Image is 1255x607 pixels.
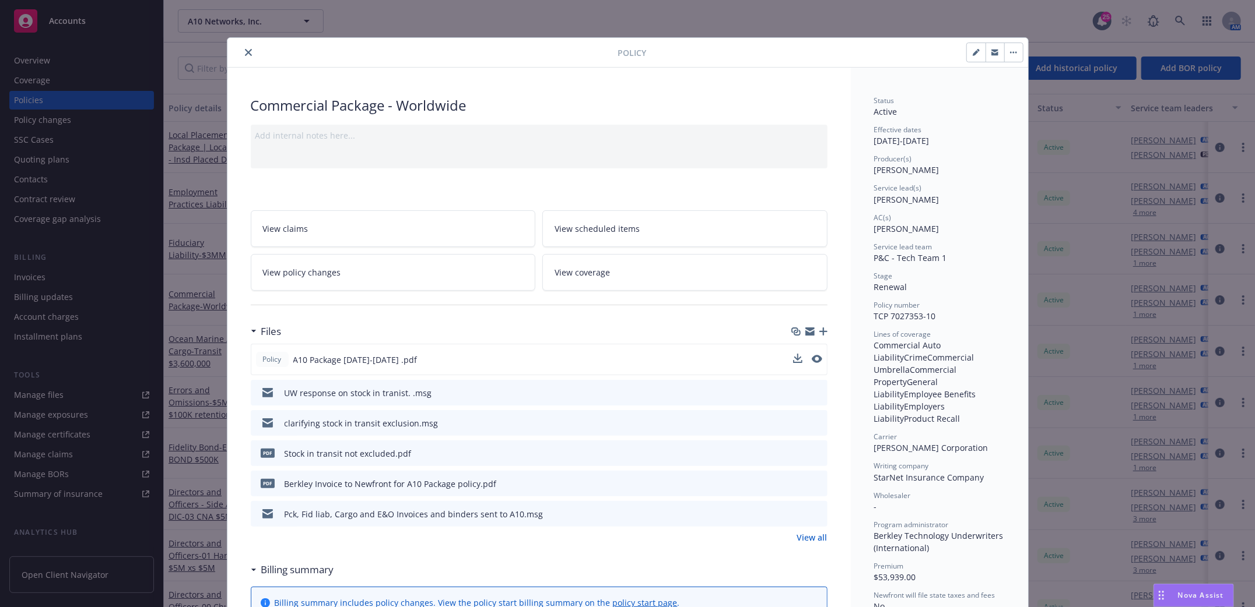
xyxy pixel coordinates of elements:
div: Pck, Fid liab, Cargo and E&O Invoices and binders sent to A10.msg [285,508,544,520]
span: TCP 7027353-10 [874,310,936,322]
span: [PERSON_NAME] [874,164,940,175]
button: preview file [812,508,823,520]
span: Commercial Umbrella [874,352,977,375]
span: Employee Benefits Liability [874,389,979,412]
span: StarNet Insurance Company [874,472,984,483]
div: clarifying stock in transit exclusion.msg [285,417,439,429]
div: Files [251,324,282,339]
span: Newfront will file state taxes and fees [874,590,995,600]
span: Berkley Technology Underwriters (International) [874,530,1006,553]
div: Stock in transit not excluded.pdf [285,447,412,460]
button: preview file [812,355,822,363]
div: Drag to move [1154,584,1169,606]
span: Status [874,96,895,105]
span: Carrier [874,432,898,442]
button: download file [794,417,803,429]
span: [PERSON_NAME] [874,194,940,205]
a: View policy changes [251,254,536,291]
span: Active [874,106,898,117]
span: Service lead team [874,242,933,252]
span: Employers Liability [874,401,948,424]
span: - [874,501,877,512]
button: preview file [812,447,823,460]
span: Effective dates [874,125,922,135]
span: P&C - Tech Team 1 [874,252,947,263]
span: View claims [263,223,309,235]
span: pdf [261,479,275,488]
button: download file [794,447,803,460]
span: Renewal [874,281,907,292]
button: preview file [812,354,822,366]
span: View scheduled items [555,223,640,235]
span: Commercial Auto Liability [874,340,944,363]
button: preview file [812,387,823,399]
span: Commercial Property [874,364,959,387]
span: Premium [874,561,904,571]
div: [DATE] - [DATE] [874,125,1005,147]
div: Commercial Package - Worldwide [251,96,828,115]
span: View policy changes [263,266,341,278]
span: [PERSON_NAME] Corporation [874,442,988,453]
button: preview file [812,478,823,490]
span: Wholesaler [874,490,911,500]
span: General Liability [874,376,941,400]
button: preview file [812,417,823,429]
span: Policy [618,47,647,59]
span: Program administrator [874,520,949,530]
span: Policy [261,354,284,365]
span: Policy number [874,300,920,310]
div: Billing summary [251,562,334,577]
span: Nova Assist [1178,590,1224,600]
button: download file [793,354,802,366]
span: Product Recall [905,413,960,424]
h3: Billing summary [261,562,334,577]
button: download file [793,354,802,363]
span: AC(s) [874,213,892,223]
span: Writing company [874,461,929,471]
a: View claims [251,210,536,247]
span: Lines of coverage [874,329,931,339]
div: UW response on stock in tranist. .msg [285,387,432,399]
span: $53,939.00 [874,571,916,583]
button: Nova Assist [1154,584,1234,607]
button: download file [794,508,803,520]
span: Producer(s) [874,154,912,164]
div: Berkley Invoice to Newfront for A10 Package policy.pdf [285,478,497,490]
span: [PERSON_NAME] [874,223,940,234]
span: pdf [261,449,275,457]
span: Service lead(s) [874,183,922,193]
button: download file [794,387,803,399]
span: View coverage [555,266,610,278]
a: View all [797,531,828,544]
a: View scheduled items [542,210,828,247]
a: View coverage [542,254,828,291]
button: download file [794,478,803,490]
button: close [241,45,255,59]
span: Crime [905,352,928,363]
span: Stage [874,271,893,281]
h3: Files [261,324,282,339]
div: Add internal notes here... [255,129,823,142]
span: A10 Package [DATE]-[DATE] .pdf [293,354,418,366]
